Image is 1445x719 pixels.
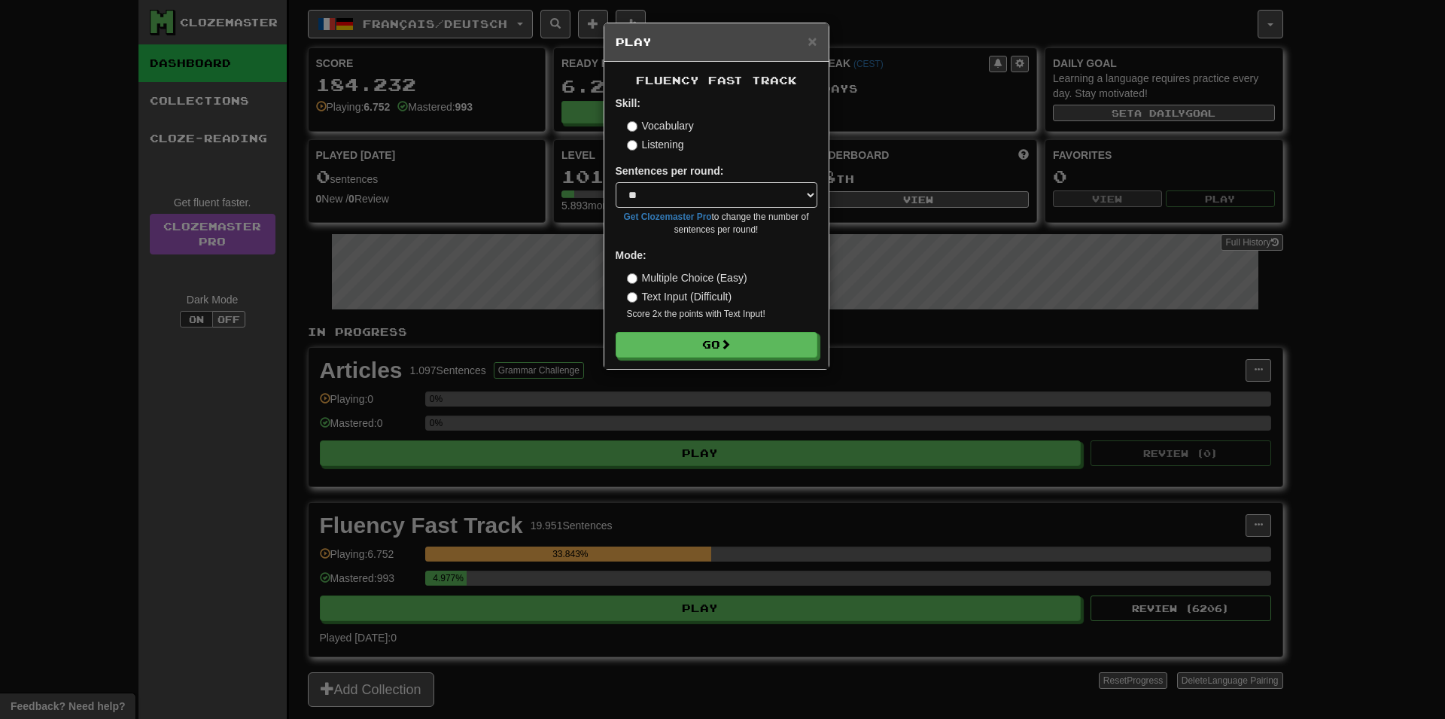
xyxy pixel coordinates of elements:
[616,249,646,261] strong: Mode:
[627,292,637,303] input: Text Input (Difficult)
[616,163,724,178] label: Sentences per round:
[627,289,732,304] label: Text Input (Difficult)
[627,270,747,285] label: Multiple Choice (Easy)
[627,121,637,132] input: Vocabulary
[627,137,684,152] label: Listening
[808,33,817,49] button: Close
[627,308,817,321] small: Score 2x the points with Text Input !
[616,332,817,358] button: Go
[616,35,817,50] h5: Play
[627,118,694,133] label: Vocabulary
[627,273,637,284] input: Multiple Choice (Easy)
[624,212,712,222] a: Get Clozemaster Pro
[636,74,797,87] span: Fluency Fast Track
[616,97,640,109] strong: Skill:
[627,140,637,151] input: Listening
[808,32,817,50] span: ×
[616,211,817,236] small: to change the number of sentences per round!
